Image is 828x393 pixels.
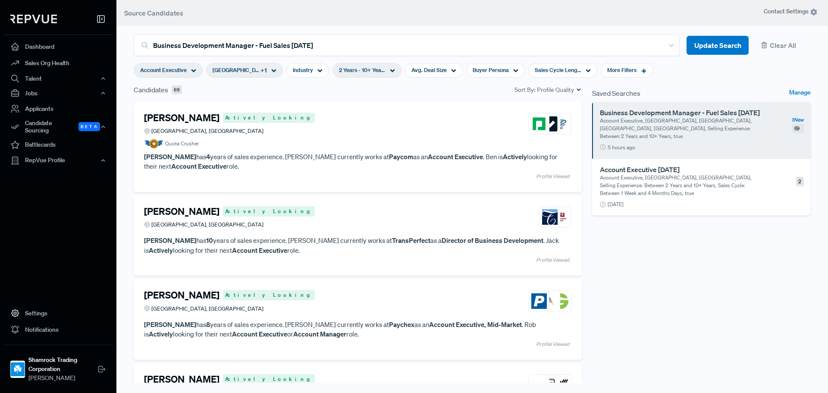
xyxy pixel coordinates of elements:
[3,153,113,168] button: RepVue Profile
[144,320,571,339] p: has years of sales experience. [PERSON_NAME] currently works at as an . Rob is looking for their ...
[3,305,113,321] a: Settings
[553,116,568,132] img: Northwestern Mutual
[3,117,113,137] div: Candidate Sourcing
[791,116,804,124] span: 1 New
[213,66,259,74] span: [GEOGRAPHIC_DATA], [GEOGRAPHIC_DATA]
[28,355,97,374] strong: Shamrock Trading Corporation
[429,320,522,329] strong: Account Executive, Mid-Market
[171,162,226,170] strong: Account Executive
[3,137,113,153] a: Battlecards
[764,7,818,16] span: Contact Settings
[206,236,213,245] strong: 10
[144,289,220,301] h4: [PERSON_NAME]
[537,85,574,94] span: Profile Quality
[3,38,113,55] a: Dashboard
[542,293,558,309] img: Paro
[542,116,558,132] img: Verkada
[389,152,413,161] strong: Paycom
[600,117,759,140] p: Account Executive, [GEOGRAPHIC_DATA], [GEOGRAPHIC_DATA], [GEOGRAPHIC_DATA], [GEOGRAPHIC_DATA], Se...
[140,66,187,74] span: Account Executive
[232,330,287,338] strong: Account Executive
[223,113,315,123] span: Actively Looking
[223,206,315,217] span: Actively Looking
[260,66,267,75] span: + 1
[149,330,173,338] strong: Actively
[144,339,571,349] article: Profile Viewed
[151,220,263,229] span: [GEOGRAPHIC_DATA], [GEOGRAPHIC_DATA]
[149,246,173,255] strong: Actively
[293,66,313,74] span: Industry
[792,124,804,133] span: 69
[223,290,315,300] span: Actively Looking
[151,305,263,313] span: [GEOGRAPHIC_DATA], [GEOGRAPHIC_DATA]
[607,66,637,74] span: More Filters
[687,36,749,55] button: Update Search
[608,144,635,151] span: 5 hours ago
[531,116,547,132] img: Paycom
[144,206,220,217] h4: [PERSON_NAME]
[411,66,447,74] span: Avg. Deal Size
[10,15,57,23] img: RepVue
[293,330,346,338] strong: Account Manager
[3,321,113,338] a: Notifications
[531,293,547,309] img: Paychex
[600,166,776,174] h6: Account Executive [DATE]
[553,377,568,393] img: Vector Marketing
[392,236,430,245] strong: TransPerfect
[3,71,113,86] button: Talent
[756,36,811,55] button: Clear All
[144,152,196,161] strong: [PERSON_NAME]
[592,88,640,98] span: Saved Searches
[144,139,163,148] img: Quota Badge
[3,86,113,101] button: Jobs
[28,374,97,383] span: [PERSON_NAME]
[608,201,624,208] span: [DATE]
[223,374,315,384] span: Actively Looking
[442,236,543,245] strong: Director of Business Development
[165,140,199,148] span: Quota Crusher
[600,174,759,197] p: Account Executive, [GEOGRAPHIC_DATA], [GEOGRAPHIC_DATA], Selling Experience: Between 2 Years and ...
[144,374,220,385] h4: [PERSON_NAME]
[535,66,581,74] span: Sales Cycle Length
[796,177,804,186] span: 2
[542,209,558,225] img: TransPerfect
[473,66,509,74] span: Buyer Persona
[389,320,414,329] strong: Paychex
[144,236,196,245] strong: [PERSON_NAME]
[134,85,168,95] span: Candidates
[3,55,113,71] a: Sales Org Health
[428,152,483,161] strong: Account Executive
[144,112,220,123] h4: [PERSON_NAME]
[144,320,196,329] strong: [PERSON_NAME]
[172,85,182,94] span: 69
[144,255,571,265] article: Profile Viewed
[144,236,571,255] p: has years of sales experience. [PERSON_NAME] currently works at as a . Jack is looking for their ...
[206,152,210,161] strong: 4
[151,127,263,135] span: [GEOGRAPHIC_DATA], [GEOGRAPHIC_DATA]
[3,117,113,137] button: Candidate Sourcing Beta
[232,246,287,255] strong: Account Executive
[553,209,568,225] img: Arizona State University
[553,293,568,309] img: Groupon
[124,9,183,17] span: Source Candidates
[144,152,571,171] p: has years of sales experience. [PERSON_NAME] currently works at as an . Ben is looking for their ...
[600,109,776,117] h6: Business Development Manager - Fuel Sales [DATE]
[206,320,210,329] strong: 8
[144,171,571,182] article: Profile Viewed
[3,101,113,117] a: Applicants
[514,85,582,94] div: Sort By:
[78,122,100,131] span: Beta
[789,88,811,98] a: Manage
[531,377,547,393] img: Lotlinx, Inc.
[3,345,113,386] a: Shamrock Trading CorporationShamrock Trading Corporation[PERSON_NAME]
[11,362,25,376] img: Shamrock Trading Corporation
[503,152,527,161] strong: Actively
[339,66,386,74] span: 2 Years - 10+ Years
